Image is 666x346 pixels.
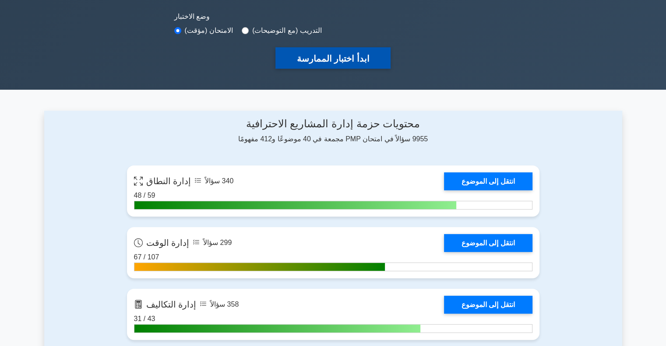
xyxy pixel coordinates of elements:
font: محتويات حزمة إدارة المشاريع الاحترافية [246,118,420,129]
font: وضع الاختبار [174,13,210,20]
font: 9955 سؤالاً في امتحان PMP مجمعة في 40 موضوعًا و412 مفهومًا [238,135,428,143]
a: انتقل إلى الموضوع [444,234,532,252]
button: ابدأ اختبار الممارسة [275,47,390,69]
a: انتقل إلى الموضوع [444,296,532,314]
font: التدريب (مع التوضيحات) [252,27,322,34]
font: الامتحان (مؤقت) [185,27,233,34]
font: ابدأ اختبار الممارسة [296,54,369,63]
a: انتقل إلى الموضوع [444,172,532,190]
